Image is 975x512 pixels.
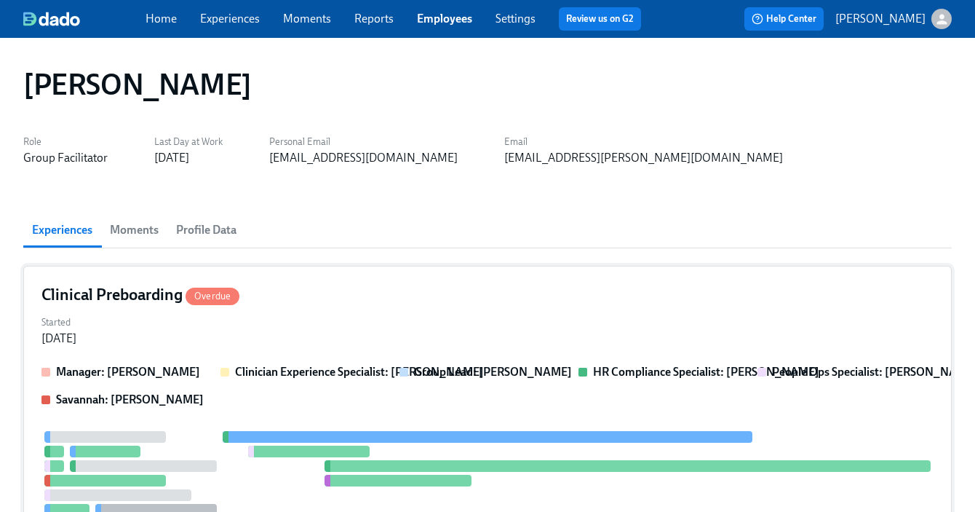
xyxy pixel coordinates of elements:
[110,220,159,240] span: Moments
[32,220,92,240] span: Experiences
[566,12,634,26] a: Review us on G2
[56,365,200,379] strong: Manager: [PERSON_NAME]
[744,7,824,31] button: Help Center
[835,9,952,29] button: [PERSON_NAME]
[269,150,458,166] div: [EMAIL_ADDRESS][DOMAIN_NAME]
[23,67,252,102] h1: [PERSON_NAME]
[269,134,458,150] label: Personal Email
[23,12,80,26] img: dado
[414,365,572,379] strong: Group Lead: [PERSON_NAME]
[176,220,236,240] span: Profile Data
[835,11,926,27] p: [PERSON_NAME]
[504,150,783,166] div: [EMAIL_ADDRESS][PERSON_NAME][DOMAIN_NAME]
[186,291,239,302] span: Overdue
[283,12,331,25] a: Moments
[417,12,472,25] a: Employees
[23,150,108,166] div: Group Facilitator
[559,7,641,31] button: Review us on G2
[200,12,260,25] a: Experiences
[41,315,76,331] label: Started
[354,12,394,25] a: Reports
[41,331,76,347] div: [DATE]
[235,365,484,379] strong: Clinician Experience Specialist: [PERSON_NAME]
[496,12,536,25] a: Settings
[154,134,223,150] label: Last Day at Work
[56,393,204,406] strong: Savannah: [PERSON_NAME]
[23,12,146,26] a: dado
[146,12,177,25] a: Home
[752,12,816,26] span: Help Center
[504,134,783,150] label: Email
[593,365,819,379] strong: HR Compliance Specialist: [PERSON_NAME]
[41,284,239,306] h4: Clinical Preboarding
[154,150,189,166] div: [DATE]
[23,134,108,150] label: Role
